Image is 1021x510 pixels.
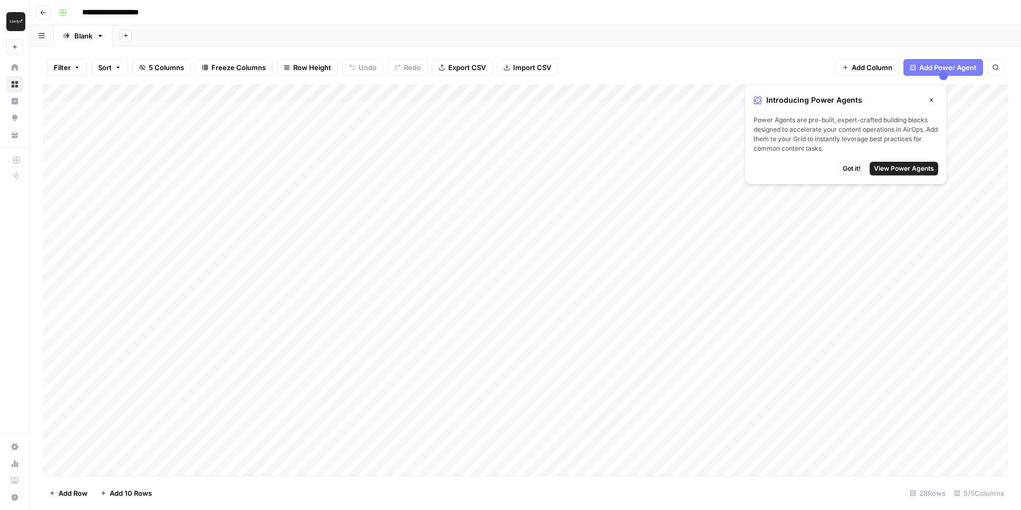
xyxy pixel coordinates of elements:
[950,485,1008,502] div: 5/5 Columns
[903,59,983,76] button: Add Power Agent
[6,76,23,93] a: Browse
[6,489,23,506] button: Help + Support
[838,162,865,175] button: Got it!
[852,62,892,73] span: Add Column
[74,31,92,41] div: Blank
[94,485,158,502] button: Add 10 Rows
[754,115,938,153] span: Power Agents are pre-built, expert-crafted building blocks designed to accelerate your content op...
[6,438,23,455] a: Settings
[6,12,25,31] img: Klaviyo Logo
[404,62,421,73] span: Redo
[59,488,88,498] span: Add Row
[6,126,23,143] a: Your Data
[919,62,977,73] span: Add Power Agent
[6,59,23,76] a: Home
[54,62,71,73] span: Filter
[497,59,558,76] button: Import CSV
[6,455,23,472] a: Usage
[195,59,273,76] button: Freeze Columns
[754,93,938,107] div: Introducing Power Agents
[432,59,493,76] button: Export CSV
[277,59,338,76] button: Row Height
[906,485,950,502] div: 28 Rows
[388,59,428,76] button: Redo
[448,62,486,73] span: Export CSV
[843,164,861,173] span: Got it!
[293,62,331,73] span: Row Height
[342,59,383,76] button: Undo
[870,162,938,175] button: View Power Agents
[47,59,87,76] button: Filter
[513,62,551,73] span: Import CSV
[359,62,377,73] span: Undo
[874,164,934,173] span: View Power Agents
[132,59,191,76] button: 5 Columns
[91,59,128,76] button: Sort
[43,485,94,502] button: Add Row
[110,488,152,498] span: Add 10 Rows
[6,93,23,110] a: Insights
[6,110,23,126] a: Opportunities
[149,62,184,73] span: 5 Columns
[98,62,112,73] span: Sort
[54,25,113,46] a: Blank
[211,62,266,73] span: Freeze Columns
[6,472,23,489] a: Learning Hub
[6,8,23,35] button: Workspace: Klaviyo
[835,59,899,76] button: Add Column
